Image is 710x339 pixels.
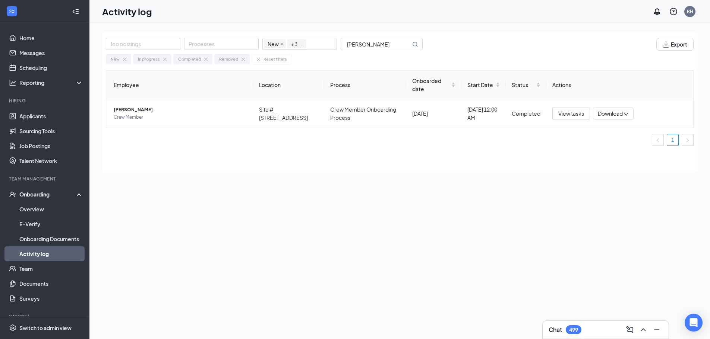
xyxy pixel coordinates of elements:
a: Activity log [19,246,83,261]
a: Applicants [19,109,83,124]
button: ChevronUp [637,324,649,336]
th: Employee [106,71,253,99]
span: left [656,138,660,143]
span: + 3 ... [287,39,306,48]
a: Home [19,31,83,45]
div: In progress [138,56,160,63]
th: Start Date [461,71,506,99]
a: Team [19,261,83,276]
span: Start Date [467,81,494,89]
span: Onboarded date [412,77,450,93]
div: Completed [512,109,540,118]
span: [PERSON_NAME] [114,106,247,113]
svg: Settings [9,324,16,332]
a: Talent Network [19,153,83,168]
a: Messages [19,45,83,60]
th: Onboarded date [406,71,462,99]
span: down [624,112,629,117]
svg: Analysis [9,79,16,86]
a: E-Verify [19,217,83,231]
th: Process [324,71,406,99]
h3: Chat [549,326,562,334]
div: Removed [219,56,238,63]
svg: WorkstreamLogo [8,7,16,15]
div: Completed [178,56,201,63]
li: Next Page [682,134,694,146]
svg: Notifications [653,7,662,16]
li: 1 [667,134,679,146]
svg: QuestionInfo [669,7,678,16]
a: Scheduling [19,60,83,75]
div: Onboarding [19,191,77,198]
div: Reset filters [264,56,287,63]
svg: MagnifyingGlass [412,41,418,47]
div: Hiring [9,97,82,104]
button: Export [656,38,694,51]
span: Download [598,110,623,118]
div: Team Management [9,176,82,182]
div: 499 [569,327,578,333]
a: Onboarding Documents [19,231,83,246]
button: ComposeMessage [624,324,636,336]
span: New [268,40,279,48]
a: Surveys [19,291,83,306]
div: Payroll [9,313,82,320]
div: Reporting [19,79,83,86]
span: Status [512,81,535,89]
div: [DATE] [412,109,456,118]
li: Previous Page [652,134,664,146]
span: Crew Member [114,113,247,121]
span: View tasks [558,109,584,118]
button: left [652,134,664,146]
th: Status [506,71,546,99]
button: Minimize [651,324,663,336]
td: Site # [STREET_ADDRESS] [253,99,325,128]
h1: Activity log [102,5,152,18]
span: + 3 ... [291,40,303,48]
div: [DATE] 12:00 AM [467,105,500,122]
svg: UserCheck [9,191,16,198]
a: Overview [19,202,83,217]
div: Switch to admin view [19,324,72,332]
svg: ChevronUp [639,325,648,334]
div: RH [687,8,693,15]
button: right [682,134,694,146]
a: Job Postings [19,138,83,153]
th: Location [253,71,325,99]
a: Documents [19,276,83,291]
td: Crew Member Onboarding Process [324,99,406,128]
svg: Minimize [652,325,661,334]
button: View tasks [552,108,590,119]
div: Open Intercom Messenger [685,314,703,332]
span: close [280,42,284,46]
span: Export [671,42,687,47]
th: Actions [546,71,693,99]
span: New [264,39,286,48]
a: 1 [667,134,678,145]
a: Sourcing Tools [19,124,83,138]
svg: ComposeMessage [625,325,634,334]
span: right [685,138,690,143]
svg: Collapse [72,8,79,15]
div: New [111,56,120,63]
